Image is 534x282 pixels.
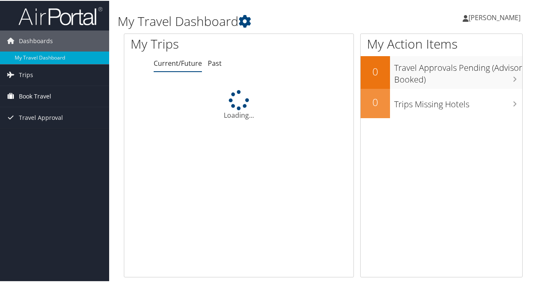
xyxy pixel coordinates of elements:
h2: 0 [361,94,390,109]
h3: Trips Missing Hotels [394,93,522,109]
a: 0Trips Missing Hotels [361,88,522,117]
img: airportal-logo.png [18,5,102,25]
span: Trips [19,64,33,85]
span: Travel Approval [19,106,63,127]
h1: My Trips [131,34,251,52]
h2: 0 [361,64,390,78]
a: Past [208,58,222,67]
span: [PERSON_NAME] [469,12,521,21]
span: Dashboards [19,30,53,51]
a: 0Travel Approvals Pending (Advisor Booked) [361,55,522,88]
span: Book Travel [19,85,51,106]
h1: My Action Items [361,34,522,52]
a: Current/Future [154,58,202,67]
div: Loading... [124,89,353,119]
h1: My Travel Dashboard [118,12,392,29]
h3: Travel Approvals Pending (Advisor Booked) [394,57,522,85]
a: [PERSON_NAME] [463,4,529,29]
